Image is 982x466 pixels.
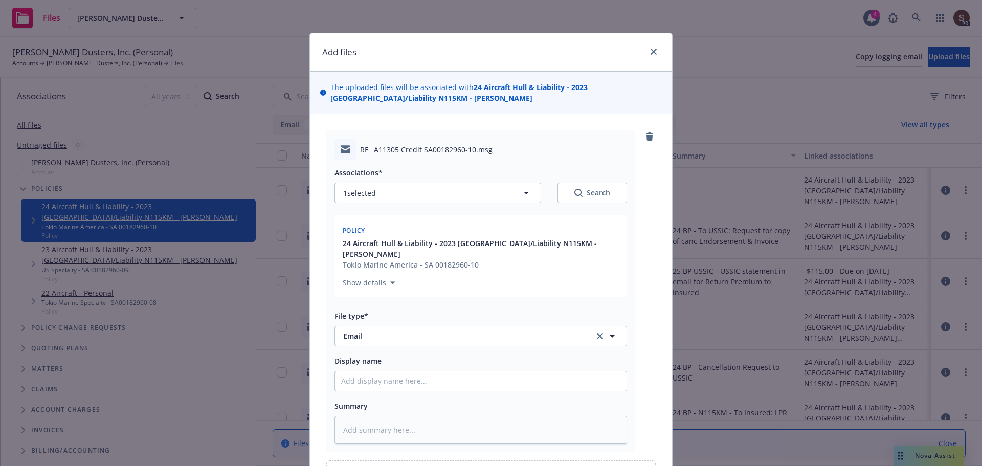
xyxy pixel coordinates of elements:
[343,238,621,259] button: 24 Aircraft Hull & Liability - 2023 [GEOGRAPHIC_DATA]/Liability N115KM - [PERSON_NAME]
[330,82,662,103] span: The uploaded files will be associated with
[334,168,383,177] span: Associations*
[334,356,382,366] span: Display name
[360,144,493,155] span: RE_ A11305 Credit SA00182960-10.msg
[343,330,580,341] span: Email
[330,82,588,103] strong: 24 Aircraft Hull & Liability - 2023 [GEOGRAPHIC_DATA]/Liability N115KM - [PERSON_NAME]
[574,189,583,197] svg: Search
[343,226,365,235] span: Policy
[339,277,399,289] button: Show details
[335,371,627,391] input: Add display name here...
[557,183,627,203] button: SearchSearch
[334,183,541,203] button: 1selected
[643,130,656,143] a: remove
[343,188,376,198] span: 1 selected
[334,326,627,346] button: Emailclear selection
[334,311,368,321] span: File type*
[343,259,621,270] div: Tokio Marine America - SA 00182960-10
[334,401,368,411] span: Summary
[322,46,356,59] h1: Add files
[574,188,610,198] div: Search
[594,330,606,342] a: clear selection
[648,46,660,58] a: close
